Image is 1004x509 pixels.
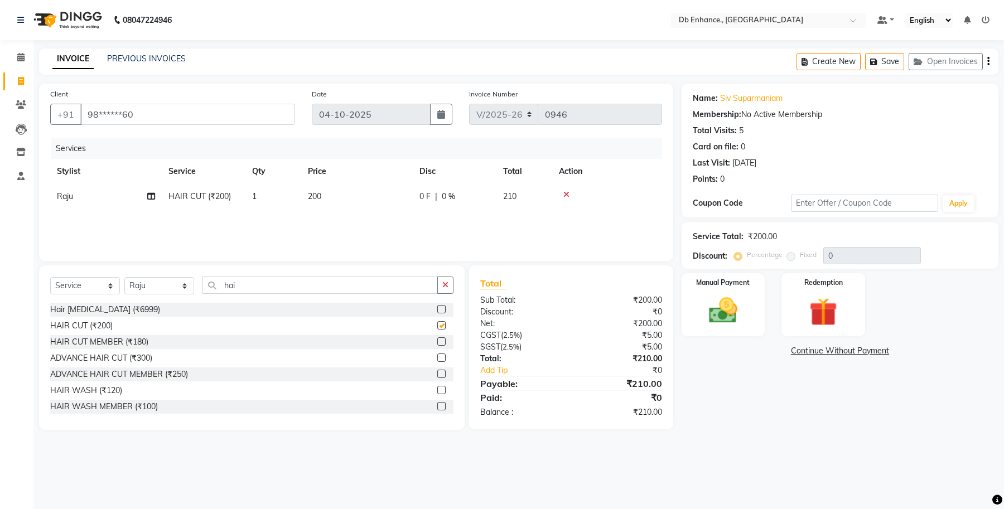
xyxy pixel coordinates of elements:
input: Search or Scan [202,277,438,294]
div: HAIR CUT MEMBER (₹180) [50,336,148,348]
button: Apply [943,195,974,212]
div: ₹5.00 [571,329,670,341]
label: Manual Payment [696,278,750,288]
div: 0 [720,173,725,185]
div: 5 [739,125,744,137]
div: Net: [472,318,571,329]
div: ₹200.00 [571,294,670,306]
a: Continue Without Payment [684,345,996,357]
b: 08047224946 [123,4,172,36]
span: 0 F [419,191,431,202]
button: Open Invoices [909,53,983,70]
div: 0 [741,141,745,153]
div: ( ) [472,329,571,341]
div: ( ) [472,341,571,353]
div: Discount: [693,250,727,262]
a: PREVIOUS INVOICES [107,54,186,64]
div: ₹0 [571,391,670,404]
a: Siv Suparmaniam [720,93,783,104]
div: Paid: [472,391,571,404]
span: 2.5% [503,331,520,340]
div: Name: [693,93,718,104]
span: | [435,191,437,202]
div: Coupon Code [693,197,791,209]
div: Balance : [472,406,571,418]
th: Service [162,159,245,184]
div: Service Total: [693,231,744,243]
th: Total [496,159,552,184]
img: _cash.svg [700,294,746,327]
div: Discount: [472,306,571,318]
div: Services [51,138,670,159]
div: ₹0 [571,306,670,318]
label: Invoice Number [469,89,518,99]
input: Enter Offer / Coupon Code [791,195,938,212]
div: Total Visits: [693,125,737,137]
div: HAIR WASH (₹120) [50,385,122,396]
th: Price [301,159,413,184]
label: Date [312,89,327,99]
div: ADVANCE HAIR CUT (₹300) [50,352,152,364]
a: Add Tip [472,365,588,376]
div: Hair [MEDICAL_DATA] (₹6999) [50,304,160,316]
label: Client [50,89,68,99]
div: ADVANCE HAIR CUT MEMBER (₹250) [50,369,188,380]
div: Points: [693,173,718,185]
button: +91 [50,104,81,125]
div: ₹5.00 [571,341,670,353]
span: 1 [252,191,257,201]
img: logo [28,4,105,36]
span: 2.5% [503,342,519,351]
img: _gift.svg [800,294,846,329]
input: Search by Name/Mobile/Email/Code [80,104,295,125]
th: Qty [245,159,301,184]
label: Fixed [800,250,817,260]
span: 200 [308,191,321,201]
div: ₹210.00 [571,406,670,418]
div: ₹0 [587,365,670,376]
div: ₹210.00 [571,353,670,365]
div: ₹200.00 [571,318,670,329]
div: ₹210.00 [571,377,670,390]
span: Raju [57,191,73,201]
button: Create New [797,53,861,70]
th: Stylist [50,159,162,184]
span: HAIR CUT (₹200) [168,191,231,201]
div: Last Visit: [693,157,730,169]
span: 210 [503,191,517,201]
div: ₹200.00 [748,231,777,243]
span: SGST [480,342,500,352]
th: Disc [413,159,496,184]
div: [DATE] [732,157,756,169]
span: 0 % [442,191,455,202]
th: Action [552,159,662,184]
button: Save [865,53,904,70]
label: Percentage [747,250,783,260]
div: Total: [472,353,571,365]
div: No Active Membership [693,109,987,120]
div: HAIR WASH MEMBER (₹100) [50,401,158,413]
div: HAIR CUT (₹200) [50,320,113,332]
span: CGST [480,330,501,340]
a: INVOICE [52,49,94,69]
div: Membership: [693,109,741,120]
div: Payable: [472,377,571,390]
label: Redemption [804,278,843,288]
span: Total [480,278,506,289]
div: Sub Total: [472,294,571,306]
div: Card on file: [693,141,738,153]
